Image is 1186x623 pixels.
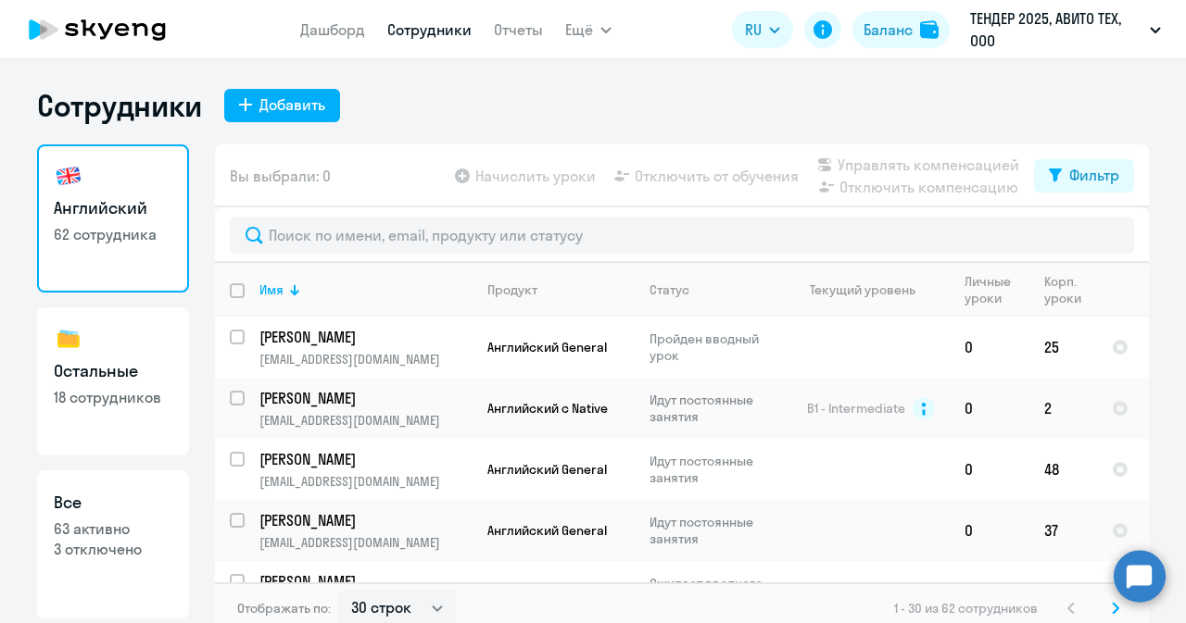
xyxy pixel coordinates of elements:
[387,20,472,39] a: Сотрудники
[259,412,472,429] p: [EMAIL_ADDRESS][DOMAIN_NAME]
[487,522,607,539] span: Английский General
[950,561,1029,622] td: 0
[852,11,950,48] button: Балансbalance
[300,20,365,39] a: Дашборд
[259,534,472,551] p: [EMAIL_ADDRESS][DOMAIN_NAME]
[230,165,331,187] span: Вы выбрали: 0
[259,327,469,347] p: [PERSON_NAME]
[54,324,83,354] img: others
[487,281,537,298] div: Продукт
[950,378,1029,439] td: 0
[745,19,762,41] span: RU
[259,327,472,347] a: [PERSON_NAME]
[961,7,1170,52] button: ТЕНДЕР 2025, АВИТО ТЕХ, ООО
[37,470,189,618] a: Все63 активно3 отключено
[494,20,543,39] a: Отчеты
[54,491,172,515] h3: Все
[732,11,793,48] button: RU
[54,224,172,244] p: 62 сотрудника
[230,217,1134,254] input: Поиск по имени, email, продукту или статусу
[1029,561,1097,622] td: 0
[54,518,172,539] p: 63 активно
[259,281,472,298] div: Имя
[970,7,1142,52] p: ТЕНДЕР 2025, АВИТО ТЕХ, ООО
[1029,500,1097,561] td: 37
[237,600,331,617] span: Отображать по:
[259,281,284,298] div: Имя
[1034,159,1134,193] button: Фильтр
[650,453,776,486] p: Идут постоянные занятия
[650,575,776,608] p: Ожидает вводного урока
[259,510,472,530] a: [PERSON_NAME]
[487,461,607,478] span: Английский General
[807,400,905,417] span: B1 - Intermediate
[487,339,607,355] span: Английский General
[920,20,939,39] img: balance
[259,449,472,469] a: [PERSON_NAME]
[54,161,83,191] img: english
[1069,164,1119,186] div: Фильтр
[565,19,593,41] span: Ещё
[54,539,172,559] p: 3 отключено
[37,307,189,455] a: Остальные18 сотрудников
[259,388,472,408] a: [PERSON_NAME]
[650,330,776,364] p: Пройден вводный урок
[1044,273,1081,306] div: Корп. уроки
[950,500,1029,561] td: 0
[259,571,472,592] a: [PERSON_NAME]
[259,388,469,408] p: [PERSON_NAME]
[259,571,469,592] p: [PERSON_NAME]
[1029,439,1097,500] td: 48
[259,449,469,469] p: [PERSON_NAME]
[810,281,915,298] div: Текущий уровень
[259,351,472,368] p: [EMAIL_ADDRESS][DOMAIN_NAME]
[792,281,949,298] div: Текущий уровень
[54,359,172,383] h3: Остальные
[259,93,325,116] div: Добавить
[650,281,776,298] div: Статус
[37,87,202,124] h1: Сотрудники
[565,11,612,48] button: Ещё
[894,600,1038,617] span: 1 - 30 из 62 сотрудников
[965,273,1028,306] div: Личные уроки
[487,400,608,417] span: Английский с Native
[864,19,913,41] div: Баланс
[487,281,634,298] div: Продукт
[1029,378,1097,439] td: 2
[1044,273,1096,306] div: Корп. уроки
[259,510,469,530] p: [PERSON_NAME]
[650,514,776,547] p: Идут постоянные занятия
[224,89,340,122] button: Добавить
[54,196,172,220] h3: Английский
[37,144,189,293] a: Английский62 сотрудника
[1029,317,1097,378] td: 25
[650,392,776,425] p: Идут постоянные занятия
[650,281,689,298] div: Статус
[965,273,1012,306] div: Личные уроки
[259,473,472,490] p: [EMAIL_ADDRESS][DOMAIN_NAME]
[950,317,1029,378] td: 0
[950,439,1029,500] td: 0
[54,387,172,407] p: 18 сотрудников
